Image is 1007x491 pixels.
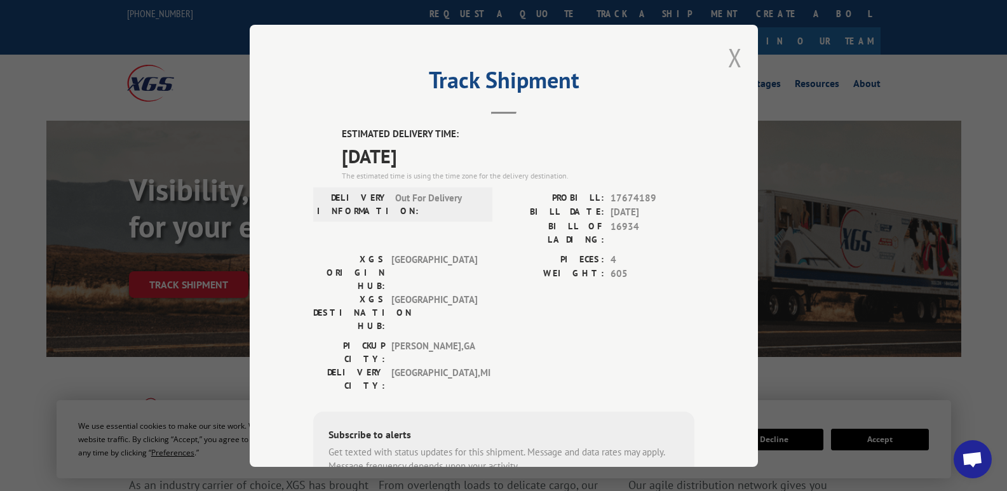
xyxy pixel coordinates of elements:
label: ESTIMATED DELIVERY TIME: [342,127,694,142]
label: DELIVERY INFORMATION: [317,191,389,217]
span: [GEOGRAPHIC_DATA] , MI [391,365,477,392]
span: 17674189 [611,191,694,205]
span: 4 [611,252,694,267]
label: WEIGHT: [504,267,604,281]
div: Get texted with status updates for this shipment. Message and data rates may apply. Message frequ... [328,445,679,473]
label: PIECES: [504,252,604,267]
span: [DATE] [611,205,694,220]
span: Out For Delivery [395,191,481,217]
span: [PERSON_NAME] , GA [391,339,477,365]
label: XGS DESTINATION HUB: [313,292,385,332]
label: BILL OF LADING: [504,219,604,246]
label: XGS ORIGIN HUB: [313,252,385,292]
div: Subscribe to alerts [328,426,679,445]
div: The estimated time is using the time zone for the delivery destination. [342,170,694,181]
span: 16934 [611,219,694,246]
button: Close modal [728,41,742,74]
label: DELIVERY CITY: [313,365,385,392]
span: [DATE] [342,141,694,170]
h2: Track Shipment [313,71,694,95]
span: [GEOGRAPHIC_DATA] [391,252,477,292]
div: Open chat [954,440,992,478]
span: 605 [611,267,694,281]
span: [GEOGRAPHIC_DATA] [391,292,477,332]
label: BILL DATE: [504,205,604,220]
label: PICKUP CITY: [313,339,385,365]
label: PROBILL: [504,191,604,205]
